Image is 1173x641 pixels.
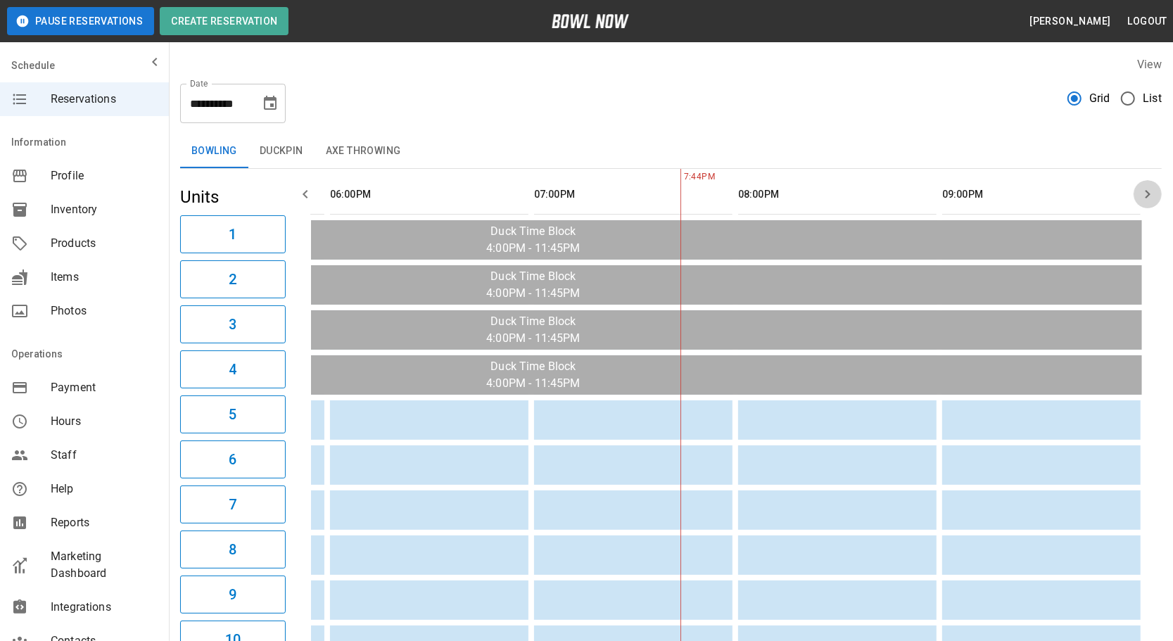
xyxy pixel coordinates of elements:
[680,170,684,184] span: 7:44PM
[180,485,286,523] button: 7
[552,14,629,28] img: logo
[51,269,158,286] span: Items
[51,303,158,319] span: Photos
[180,215,286,253] button: 1
[229,268,236,291] h6: 2
[180,134,248,168] button: Bowling
[51,514,158,531] span: Reports
[51,413,158,430] span: Hours
[180,395,286,433] button: 5
[229,313,236,336] h6: 3
[229,493,236,516] h6: 7
[229,448,236,471] h6: 6
[160,7,289,35] button: Create Reservation
[51,599,158,616] span: Integrations
[180,134,1162,168] div: inventory tabs
[180,260,286,298] button: 2
[180,440,286,478] button: 6
[51,201,158,218] span: Inventory
[229,583,236,606] h6: 9
[229,403,236,426] h6: 5
[248,134,315,168] button: Duckpin
[51,91,158,108] span: Reservations
[51,235,158,252] span: Products
[51,447,158,464] span: Staff
[1024,8,1116,34] button: [PERSON_NAME]
[1137,58,1162,71] label: View
[180,350,286,388] button: 4
[229,223,236,246] h6: 1
[51,548,158,582] span: Marketing Dashboard
[51,379,158,396] span: Payment
[51,481,158,497] span: Help
[1143,90,1162,107] span: List
[229,358,236,381] h6: 4
[7,7,154,35] button: Pause Reservations
[180,305,286,343] button: 3
[1122,8,1173,34] button: Logout
[180,186,286,208] h5: Units
[256,89,284,118] button: Choose date, selected date is Sep 11, 2025
[315,134,412,168] button: Axe Throwing
[229,538,236,561] h6: 8
[1089,90,1110,107] span: Grid
[180,576,286,614] button: 9
[180,531,286,569] button: 8
[51,167,158,184] span: Profile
